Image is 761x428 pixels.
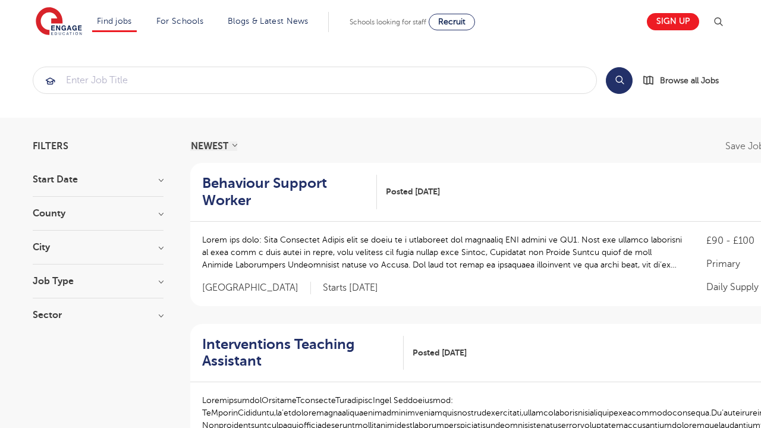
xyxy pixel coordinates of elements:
a: Browse all Jobs [642,74,728,87]
span: Posted [DATE] [413,347,467,359]
h3: Job Type [33,276,163,286]
a: Find jobs [97,17,132,26]
h3: County [33,209,163,218]
div: Submit [33,67,597,94]
input: Submit [33,67,596,93]
h2: Behaviour Support Worker [202,175,367,209]
span: Browse all Jobs [660,74,719,87]
h3: Sector [33,310,163,320]
span: Filters [33,141,68,151]
span: Schools looking for staff [350,18,426,26]
span: [GEOGRAPHIC_DATA] [202,282,311,294]
img: Engage Education [36,7,82,37]
a: For Schools [156,17,203,26]
span: Posted [DATE] [386,185,440,198]
a: Sign up [647,13,699,30]
p: Starts [DATE] [323,282,378,294]
h3: Start Date [33,175,163,184]
button: Search [606,67,633,94]
a: Behaviour Support Worker [202,175,377,209]
a: Recruit [429,14,475,30]
h3: City [33,243,163,252]
span: Recruit [438,17,466,26]
p: Lorem ips dolo: Sita Consectet Adipis elit se doeiu te i utlaboreet dol magnaaliq ENI admini ve Q... [202,234,683,271]
a: Blogs & Latest News [228,17,309,26]
h2: Interventions Teaching Assistant [202,336,394,370]
a: Interventions Teaching Assistant [202,336,404,370]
